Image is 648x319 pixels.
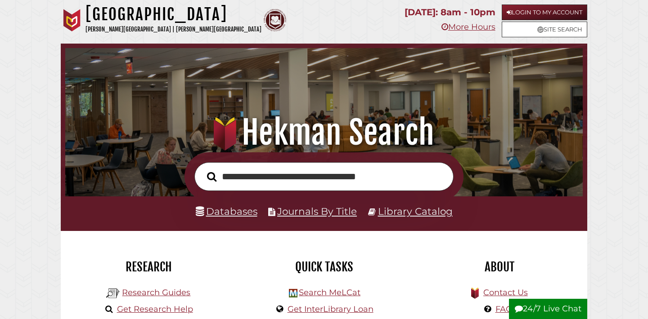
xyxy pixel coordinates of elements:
a: Library Catalog [378,205,453,217]
h2: About [418,259,580,275]
h1: [GEOGRAPHIC_DATA] [85,4,261,24]
p: [DATE]: 8am - 10pm [405,4,495,20]
button: Search [202,169,221,184]
a: More Hours [441,22,495,32]
img: Calvin Theological Seminary [264,9,286,31]
h1: Hekman Search [75,113,573,152]
a: Databases [196,205,257,217]
a: Research Guides [122,288,190,297]
img: Hekman Library Logo [106,287,120,300]
a: Search MeLCat [299,288,360,297]
a: FAQs [495,304,517,314]
img: Hekman Library Logo [289,289,297,297]
i: Search [207,171,216,182]
p: [PERSON_NAME][GEOGRAPHIC_DATA] | [PERSON_NAME][GEOGRAPHIC_DATA] [85,24,261,35]
img: Calvin University [61,9,83,31]
a: Get InterLibrary Loan [288,304,373,314]
a: Login to My Account [502,4,587,20]
a: Get Research Help [117,304,193,314]
h2: Research [67,259,229,275]
a: Journals By Title [277,205,357,217]
a: Site Search [502,22,587,37]
h2: Quick Tasks [243,259,405,275]
a: Contact Us [483,288,528,297]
